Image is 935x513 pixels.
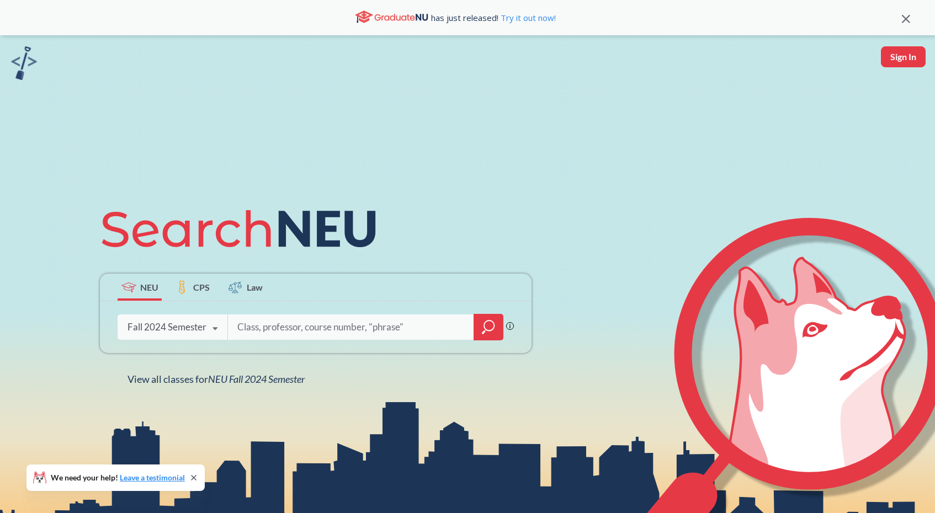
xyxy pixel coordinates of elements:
span: We need your help! [51,474,185,482]
svg: magnifying glass [482,319,495,335]
a: sandbox logo [11,46,37,83]
button: Sign In [881,46,926,67]
input: Class, professor, course number, "phrase" [236,316,466,339]
span: NEU Fall 2024 Semester [208,373,305,385]
span: has just released! [431,12,556,24]
span: Law [247,281,263,293]
span: View all classes for [127,373,305,385]
div: Fall 2024 Semester [127,321,206,333]
div: magnifying glass [474,314,503,340]
img: sandbox logo [11,46,37,80]
a: Leave a testimonial [120,473,185,482]
span: NEU [140,281,158,293]
span: CPS [193,281,210,293]
a: Try it out now! [498,12,556,23]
